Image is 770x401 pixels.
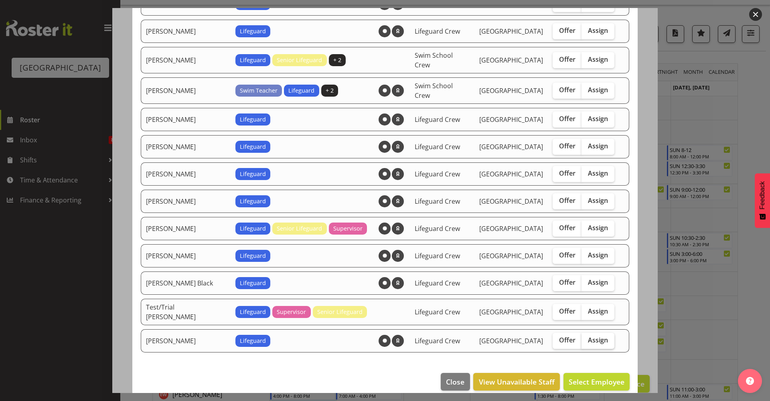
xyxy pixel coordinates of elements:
[141,77,231,104] td: [PERSON_NAME]
[240,251,266,260] span: Lifeguard
[559,196,575,205] span: Offer
[415,224,460,233] span: Lifeguard Crew
[415,142,460,151] span: Lifeguard Crew
[141,162,231,186] td: [PERSON_NAME]
[141,271,231,295] td: [PERSON_NAME] Black
[588,224,608,232] span: Assign
[588,169,608,177] span: Assign
[559,251,575,259] span: Offer
[569,377,624,387] span: Select Employee
[240,224,266,233] span: Lifeguard
[588,251,608,259] span: Assign
[479,336,543,345] span: [GEOGRAPHIC_DATA]
[588,55,608,63] span: Assign
[479,115,543,124] span: [GEOGRAPHIC_DATA]
[317,308,363,316] span: Senior Lifeguard
[415,170,460,178] span: Lifeguard Crew
[479,170,543,178] span: [GEOGRAPHIC_DATA]
[288,86,314,95] span: Lifeguard
[559,278,575,286] span: Offer
[277,56,322,65] span: Senior Lifeguard
[141,299,231,325] td: Test/Trial [PERSON_NAME]
[277,308,306,316] span: Supervisor
[479,197,543,206] span: [GEOGRAPHIC_DATA]
[588,307,608,315] span: Assign
[240,142,266,151] span: Lifeguard
[240,279,266,288] span: Lifeguard
[277,224,322,233] span: Senior Lifeguard
[240,56,266,65] span: Lifeguard
[479,27,543,36] span: [GEOGRAPHIC_DATA]
[240,336,266,345] span: Lifeguard
[479,308,543,316] span: [GEOGRAPHIC_DATA]
[559,224,575,232] span: Offer
[479,251,543,260] span: [GEOGRAPHIC_DATA]
[141,47,231,73] td: [PERSON_NAME]
[441,373,470,391] button: Close
[333,224,363,233] span: Supervisor
[415,251,460,260] span: Lifeguard Crew
[415,308,460,316] span: Lifeguard Crew
[141,20,231,43] td: [PERSON_NAME]
[415,81,453,100] span: Swim School Crew
[240,115,266,124] span: Lifeguard
[473,373,559,391] button: View Unavailable Staff
[588,196,608,205] span: Assign
[759,181,766,209] span: Feedback
[755,173,770,228] button: Feedback - Show survey
[415,336,460,345] span: Lifeguard Crew
[559,26,575,34] span: Offer
[141,217,231,240] td: [PERSON_NAME]
[240,308,266,316] span: Lifeguard
[415,51,453,69] span: Swim School Crew
[588,278,608,286] span: Assign
[479,56,543,65] span: [GEOGRAPHIC_DATA]
[588,26,608,34] span: Assign
[415,279,460,288] span: Lifeguard Crew
[479,142,543,151] span: [GEOGRAPHIC_DATA]
[559,142,575,150] span: Offer
[141,135,231,158] td: [PERSON_NAME]
[415,115,460,124] span: Lifeguard Crew
[588,142,608,150] span: Assign
[141,190,231,213] td: [PERSON_NAME]
[326,86,334,95] span: + 2
[479,224,543,233] span: [GEOGRAPHIC_DATA]
[588,115,608,123] span: Assign
[563,373,630,391] button: Select Employee
[141,108,231,131] td: [PERSON_NAME]
[559,115,575,123] span: Offer
[240,170,266,178] span: Lifeguard
[479,279,543,288] span: [GEOGRAPHIC_DATA]
[141,244,231,267] td: [PERSON_NAME]
[559,55,575,63] span: Offer
[479,86,543,95] span: [GEOGRAPHIC_DATA]
[588,336,608,344] span: Assign
[415,27,460,36] span: Lifeguard Crew
[559,336,575,344] span: Offer
[415,197,460,206] span: Lifeguard Crew
[746,377,754,385] img: help-xxl-2.png
[141,329,231,352] td: [PERSON_NAME]
[559,307,575,315] span: Offer
[588,86,608,94] span: Assign
[240,197,266,206] span: Lifeguard
[240,86,278,95] span: Swim Teacher
[559,86,575,94] span: Offer
[559,169,575,177] span: Offer
[240,27,266,36] span: Lifeguard
[333,56,341,65] span: + 2
[446,377,464,387] span: Close
[479,377,555,387] span: View Unavailable Staff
